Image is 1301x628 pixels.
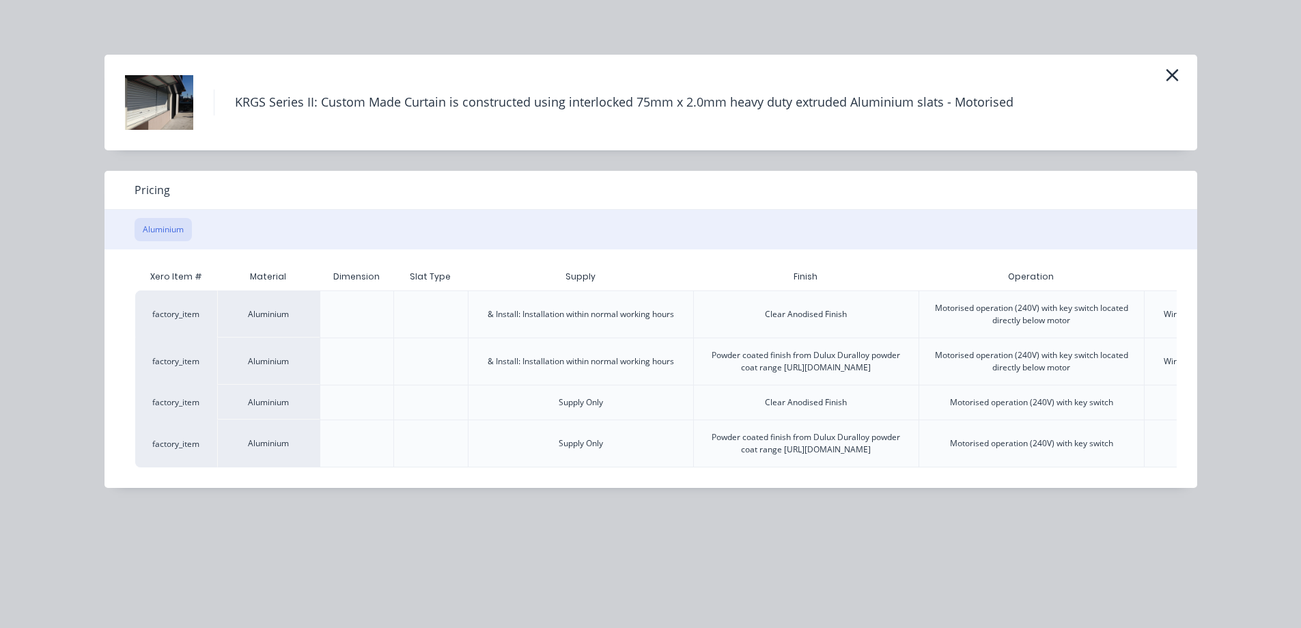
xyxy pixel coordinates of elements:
div: Clear Anodised Finish [765,396,847,409]
div: factory_item [135,338,217,385]
div: factory_item [135,385,217,420]
div: Motorised operation (240V) with key switch [950,396,1113,409]
div: Supply Only [559,396,603,409]
div: Aluminium [217,290,320,338]
div: Aluminium [217,420,320,467]
div: Dimension [322,260,391,294]
div: Powder coated finish from Dulux Duralloy powder coat range [URL][DOMAIN_NAME] [705,431,908,456]
div: Slat Type [399,260,462,294]
div: Supply [555,260,606,294]
div: Finish [783,260,828,294]
div: Motorised operation (240V) with key switch located directly below motor [930,349,1133,374]
div: factory_item [135,420,217,467]
div: Motorised operation (240V) with key switch [950,437,1113,450]
div: Motorised operation (240V) with key switch located directly below motor [930,302,1133,327]
span: Pricing [135,182,170,198]
div: Operation [997,260,1065,294]
img: KRGS Series II: Custom Made Curtain is constructed using interlocked 75mm x 2.0mm heavy duty extr... [125,68,193,137]
div: Aluminium [217,385,320,420]
div: & Install: Installation within normal working hours [488,355,674,368]
div: Powder coated finish from Dulux Duralloy powder coat range [URL][DOMAIN_NAME] [705,349,908,374]
div: Xero Item # [135,263,217,290]
h4: KRGS Series II: Custom Made Curtain is constructed using interlocked 75mm x 2.0mm heavy duty extr... [214,90,1034,115]
div: & Install: Installation within normal working hours [488,308,674,320]
div: Supply Only [559,437,603,450]
div: factory_item [135,290,217,338]
div: Material [217,263,320,290]
button: Aluminium [135,218,192,241]
div: Clear Anodised Finish [765,308,847,320]
div: Aluminium [217,338,320,385]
